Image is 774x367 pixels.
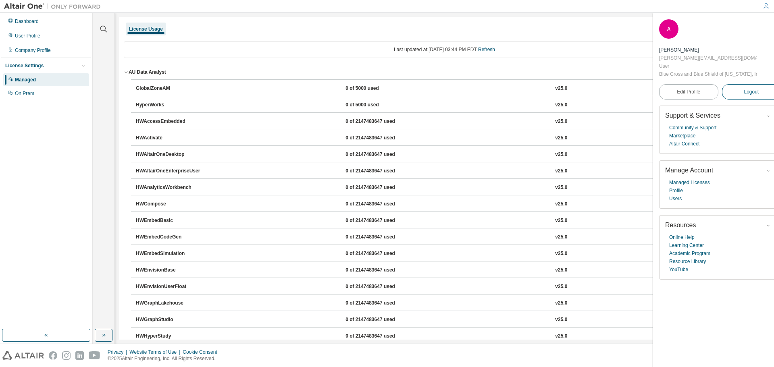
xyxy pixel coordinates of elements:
[75,351,84,360] img: linkedin.svg
[136,300,208,307] div: HWGraphLakehouse
[124,63,765,81] button: AU Data AnalystLicense ID: 144454
[555,250,567,257] div: v25.0
[136,316,208,323] div: HWGraphStudio
[345,151,418,158] div: 0 of 2147483647 used
[4,2,105,10] img: Altair One
[555,300,567,307] div: v25.0
[136,333,208,340] div: HWHyperStudy
[555,201,567,208] div: v25.0
[129,26,163,32] div: License Usage
[136,245,758,263] button: HWEmbedSimulation0 of 2147483647 usedv25.0Expire date:[DATE]
[136,113,758,131] button: HWAccessEmbedded0 of 2147483647 usedv25.0Expire date:[DATE]
[15,77,36,83] div: Managed
[136,151,208,158] div: HWAltairOneDesktop
[15,47,51,54] div: Company Profile
[669,124,716,132] a: Community & Support
[136,283,208,290] div: HWEnvisionUserFloat
[136,201,208,208] div: HWCompose
[136,129,758,147] button: HWActivate0 of 2147483647 usedv25.0Expire date:[DATE]
[555,118,567,125] div: v25.0
[136,80,758,97] button: GlobalZoneAM0 of 5000 usedv25.0Expire date:[DATE]
[345,283,418,290] div: 0 of 2147483647 used
[555,316,567,323] div: v25.0
[129,349,183,355] div: Website Terms of Use
[669,249,710,257] a: Academic Program
[136,234,208,241] div: HWEmbedCodeGen
[669,257,706,265] a: Resource Library
[555,184,567,191] div: v25.0
[555,151,567,158] div: v25.0
[136,212,758,230] button: HWEmbedBasic0 of 2147483647 usedv25.0Expire date:[DATE]
[136,118,208,125] div: HWAccessEmbedded
[2,351,44,360] img: altair_logo.svg
[136,228,758,246] button: HWEmbedCodeGen0 of 2147483647 usedv25.0Expire date:[DATE]
[555,217,567,224] div: v25.0
[136,311,758,329] button: HWGraphStudio0 of 2147483647 usedv25.0Expire date:[DATE]
[665,167,713,174] span: Manage Account
[555,283,567,290] div: v25.0
[555,85,567,92] div: v25.0
[136,146,758,164] button: HWAltairOneDesktop0 of 2147483647 usedv25.0Expire date:[DATE]
[659,70,757,78] div: Blue Cross and Blue Shield of [US_STATE], Inc.
[669,233,695,241] a: Online Help
[136,96,758,114] button: HyperWorks0 of 5000 usedv25.0Expire date:[DATE]
[669,241,704,249] a: Learning Center
[478,47,495,52] a: Refresh
[136,261,758,279] button: HWEnvisionBase0 of 2147483647 usedv25.0Expire date:[DATE]
[62,351,71,360] img: instagram.svg
[555,135,567,142] div: v25.0
[669,132,695,140] a: Marketplace
[659,84,718,100] a: Edit Profile
[136,294,758,312] button: HWGraphLakehouse0 of 2147483647 usedv25.0Expire date:[DATE]
[136,184,208,191] div: HWAnalyticsWorkbench
[345,85,418,92] div: 0 of 5000 used
[345,184,418,191] div: 0 of 2147483647 used
[136,250,208,257] div: HWEmbedSimulation
[669,195,682,203] a: Users
[677,89,700,95] span: Edit Profile
[129,69,166,75] div: AU Data Analyst
[108,355,222,362] p: © 2025 Altair Engineering, Inc. All Rights Reserved.
[136,85,208,92] div: GlobalZoneAM
[345,300,418,307] div: 0 of 2147483647 used
[555,102,567,109] div: v25.0
[345,250,418,257] div: 0 of 2147483647 used
[345,234,418,241] div: 0 of 2147483647 used
[345,316,418,323] div: 0 of 2147483647 used
[345,135,418,142] div: 0 of 2147483647 used
[124,41,765,58] div: Last updated at: [DATE] 03:44 PM EDT
[555,168,567,175] div: v25.0
[555,333,567,340] div: v25.0
[345,201,418,208] div: 0 of 2147483647 used
[5,62,44,69] div: License Settings
[15,18,39,25] div: Dashboard
[345,102,418,109] div: 0 of 5000 used
[665,112,720,119] span: Support & Services
[136,102,208,109] div: HyperWorks
[665,222,696,228] span: Resources
[49,351,57,360] img: facebook.svg
[15,33,40,39] div: User Profile
[555,267,567,274] div: v25.0
[136,195,758,213] button: HWCompose0 of 2147483647 usedv25.0Expire date:[DATE]
[136,267,208,274] div: HWEnvisionBase
[669,265,688,274] a: YouTube
[345,217,418,224] div: 0 of 2147483647 used
[345,267,418,274] div: 0 of 2147483647 used
[345,118,418,125] div: 0 of 2147483647 used
[136,179,758,197] button: HWAnalyticsWorkbench0 of 2147483647 usedv25.0Expire date:[DATE]
[669,178,710,187] a: Managed Licenses
[89,351,100,360] img: youtube.svg
[669,187,683,195] a: Profile
[345,333,418,340] div: 0 of 2147483647 used
[136,135,208,142] div: HWActivate
[659,46,757,54] div: Anthony Musses
[555,234,567,241] div: v25.0
[15,90,34,97] div: On Prem
[136,162,758,180] button: HWAltairOneEnterpriseUser0 of 2147483647 usedv25.0Expire date:[DATE]
[667,26,671,32] span: A
[345,168,418,175] div: 0 of 2147483647 used
[136,328,758,345] button: HWHyperStudy0 of 2147483647 usedv25.0Expire date:[DATE]
[659,54,757,62] div: [PERSON_NAME][EMAIL_ADDRESS][DOMAIN_NAME]
[136,278,758,296] button: HWEnvisionUserFloat0 of 2147483647 usedv25.0Expire date:[DATE]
